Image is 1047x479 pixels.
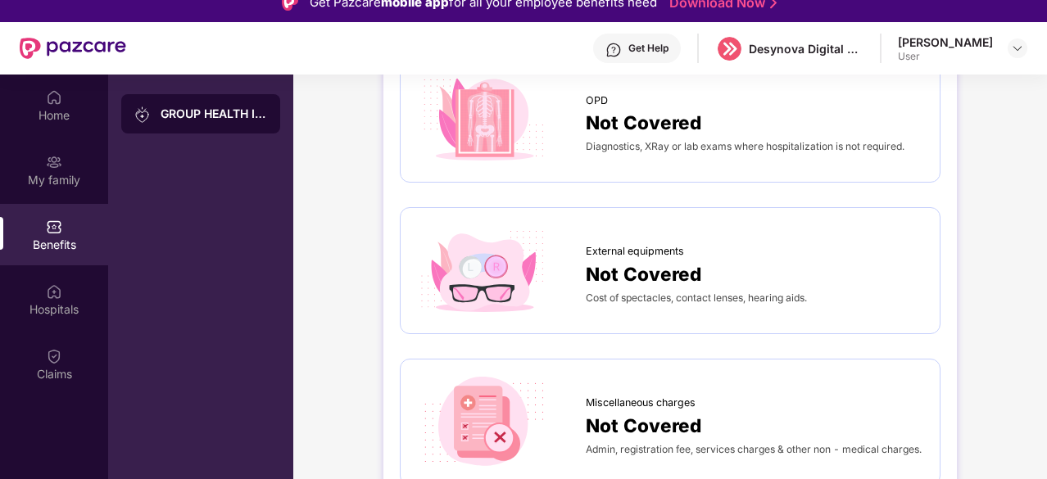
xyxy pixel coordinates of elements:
span: Admin, registration fee, services charges & other non - medical charges. [586,443,922,455]
span: Miscellaneous charges [586,395,696,411]
img: svg+xml;base64,PHN2ZyB3aWR0aD0iMjAiIGhlaWdodD0iMjAiIHZpZXdCb3g9IjAgMCAyMCAyMCIgZmlsbD0ibm9uZSIgeG... [46,154,62,170]
span: Not Covered [586,108,701,137]
div: GROUP HEALTH INSURANCE [161,106,267,122]
span: Diagnostics, XRay or lab exams where hospitalization is not required. [586,140,904,152]
span: External equipments [586,243,684,260]
span: Cost of spectacles, contact lenses, hearing aids. [586,291,807,304]
span: Not Covered [586,260,701,288]
img: icon [417,224,550,317]
img: svg+xml;base64,PHN2ZyBpZD0iRHJvcGRvd24tMzJ4MzIiIHhtbG5zPSJodHRwOi8vd3d3LnczLm9yZy8yMDAwL3N2ZyIgd2... [1011,42,1024,55]
img: svg+xml;base64,PHN2ZyB3aWR0aD0iMjAiIGhlaWdodD0iMjAiIHZpZXdCb3g9IjAgMCAyMCAyMCIgZmlsbD0ibm9uZSIgeG... [134,106,151,123]
span: Not Covered [586,411,701,440]
img: icon [417,74,550,166]
div: [PERSON_NAME] [898,34,993,50]
img: logo%20(5).png [718,37,741,61]
div: User [898,50,993,63]
span: OPD [586,93,608,109]
div: Desynova Digital private limited [749,41,863,56]
img: svg+xml;base64,PHN2ZyBpZD0iQmVuZWZpdHMiIHhtbG5zPSJodHRwOi8vd3d3LnczLm9yZy8yMDAwL3N2ZyIgd2lkdGg9Ij... [46,219,62,235]
img: svg+xml;base64,PHN2ZyBpZD0iSG9zcGl0YWxzIiB4bWxucz0iaHR0cDovL3d3dy53My5vcmcvMjAwMC9zdmciIHdpZHRoPS... [46,283,62,300]
img: svg+xml;base64,PHN2ZyBpZD0iSGVscC0zMngzMiIgeG1sbnM9Imh0dHA6Ly93d3cudzMub3JnLzIwMDAvc3ZnIiB3aWR0aD... [605,42,622,58]
img: svg+xml;base64,PHN2ZyBpZD0iQ2xhaW0iIHhtbG5zPSJodHRwOi8vd3d3LnczLm9yZy8yMDAwL3N2ZyIgd2lkdGg9IjIwIi... [46,348,62,364]
img: New Pazcare Logo [20,38,126,59]
div: Get Help [628,42,669,55]
img: svg+xml;base64,PHN2ZyBpZD0iSG9tZSIgeG1sbnM9Imh0dHA6Ly93d3cudzMub3JnLzIwMDAvc3ZnIiB3aWR0aD0iMjAiIG... [46,89,62,106]
img: icon [417,376,550,468]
